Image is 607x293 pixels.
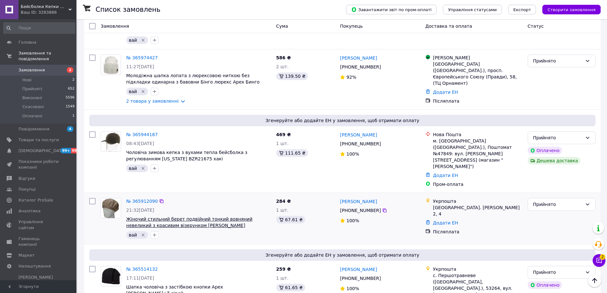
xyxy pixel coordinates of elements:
[22,77,32,83] span: Нові
[126,150,247,161] a: Чоловіча зимова кепка з вухами тепла бейсболка з регулюванням [US_STATE] BZR21675 хакі
[276,24,288,29] span: Cума
[126,267,158,272] a: № 365514132
[18,208,40,214] span: Аналітика
[433,173,458,178] a: Додати ЕН
[18,50,76,62] span: Замовлення та повідомлення
[433,181,523,187] div: Пром-оплата
[533,57,582,64] div: Прийнято
[72,77,75,83] span: 2
[101,266,121,286] img: Фото товару
[18,187,36,192] span: Покупці
[276,199,291,204] span: 284 ₴
[276,267,291,272] span: 259 ₴
[339,274,382,283] div: [PHONE_NUMBER]
[443,5,502,14] button: Управління статусами
[433,229,523,235] div: Післяплата
[18,176,35,181] span: Відгуки
[141,38,146,43] svg: Видалити мітку
[425,24,472,29] span: Доставка та оплата
[71,148,82,153] span: 99+
[22,113,42,119] span: Оплачені
[433,198,523,204] div: Укрпошта
[339,206,382,215] div: [PHONE_NUMBER]
[433,220,458,225] a: Додати ЕН
[61,148,71,153] span: 99+
[346,5,437,14] button: Завантажити звіт по пром-оплаті
[346,151,359,157] span: 100%
[533,269,582,276] div: Прийнято
[126,208,154,213] span: 21:32[DATE]
[276,141,289,146] span: 1 шт.
[141,89,146,94] svg: Видалити мітку
[18,148,66,154] span: [DEMOGRAPHIC_DATA]
[126,132,158,137] a: № 365944187
[340,55,377,61] a: [PERSON_NAME]
[18,40,36,45] span: Головна
[67,126,73,132] span: 4
[18,275,59,292] span: [PERSON_NAME] та рахунки
[340,132,377,138] a: [PERSON_NAME]
[433,131,523,138] div: Нова Пошта
[101,131,121,152] a: Фото товару
[433,138,523,170] div: м. [GEOGRAPHIC_DATA] ([GEOGRAPHIC_DATA].), Поштомат №47849: вул. [PERSON_NAME][STREET_ADDRESS] (м...
[101,55,121,75] a: Фото товару
[276,275,289,281] span: 1 шт.
[528,24,544,29] span: Статус
[588,274,601,287] button: Наверх
[593,254,605,267] button: Чат з покупцем2
[126,55,158,60] a: № 365974427
[433,90,458,95] a: Додати ЕН
[276,64,289,69] span: 2 шт.
[3,22,75,34] input: Пошук
[276,208,289,213] span: 1 шт.
[600,254,605,260] span: 2
[18,236,59,247] span: Гаманець компанії
[126,275,154,281] span: 17:11[DATE]
[346,75,356,80] span: 92%
[346,218,359,223] span: 100%
[21,4,69,10] span: Бейсболки Кепки Шапки Аксесуари оптом со склада
[513,7,531,12] span: Експорт
[433,98,523,104] div: Післяплата
[101,132,121,151] img: Фото товару
[276,132,291,137] span: 469 ₴
[18,67,45,73] span: Замовлення
[96,6,160,13] h1: Список замовлень
[126,216,252,228] a: Жіночий стильний берет подвійний тонкий вовняний невеликий з красивим візерунком [PERSON_NAME]
[141,232,146,238] svg: Видалити мітку
[129,89,137,94] span: вай
[101,198,121,218] img: Фото товару
[528,281,562,289] div: Оплачено
[276,284,305,291] div: 61.65 ₴
[129,166,137,171] span: вай
[276,72,308,80] div: 139.50 ₴
[22,95,42,101] span: Виконані
[126,73,260,91] a: Молодіжна шапка лопата з люрексовою ниткою без підкладки одинарна з бавовни Бінго люрекс Apex Бин...
[533,201,582,208] div: Прийнято
[340,266,377,273] a: [PERSON_NAME]
[433,55,523,61] div: [PERSON_NAME]
[536,7,601,12] a: Створити замовлення
[92,117,593,124] span: Згенеруйте або додайте ЕН у замовлення, щоб отримати оплату
[533,134,582,141] div: Прийнято
[18,253,35,258] span: Маркет
[433,61,523,86] div: [GEOGRAPHIC_DATA] ([GEOGRAPHIC_DATA].), просп. Європейського Союзу (Правди), 58, (ТЦ Орнамент)
[547,7,596,12] span: Створити замовлення
[18,126,49,132] span: Повідомлення
[21,10,76,15] div: Ваш ID: 3283886
[528,147,562,154] div: Оплачено
[448,7,497,12] span: Управління статусами
[339,139,382,148] div: [PHONE_NUMBER]
[92,252,593,258] span: Згенеруйте або додайте ЕН у замовлення, щоб отримати оплату
[351,7,431,12] span: Завантажити звіт по пром-оплаті
[126,199,158,204] a: № 365912090
[18,197,53,203] span: Каталог ProSale
[141,166,146,171] svg: Видалити мітку
[67,67,73,73] span: 2
[66,104,75,110] span: 1549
